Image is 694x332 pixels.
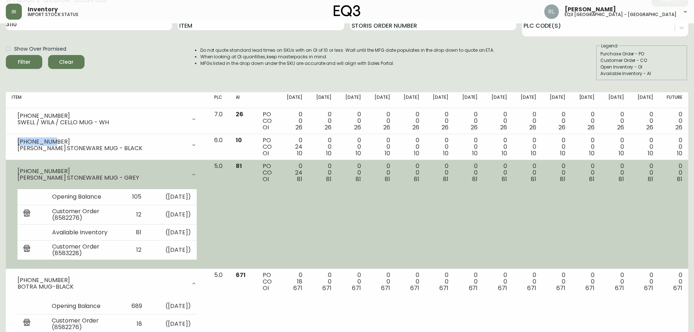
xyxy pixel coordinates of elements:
span: 26 [529,123,536,132]
div: [PHONE_NUMBER] [17,168,187,175]
div: 0 0 [577,137,595,157]
span: 10 [443,149,448,157]
span: 671 [322,284,332,292]
div: 0 0 [431,272,448,292]
td: ( [DATE] ) [148,298,197,314]
th: [DATE] [367,92,396,108]
td: ( [DATE] ) [147,205,197,224]
li: MFGs listed in the drop down under the SKU are accurate and will align with Sales Portal. [200,60,495,67]
span: 671 [585,284,595,292]
div: PO CO [263,163,273,183]
td: Customer Order (8583228) [46,241,119,260]
span: 671 [293,284,302,292]
div: 0 0 [489,111,507,131]
div: [PHONE_NUMBER] [17,138,187,145]
span: 671 [673,284,682,292]
span: 26 [295,123,302,132]
div: Customer Order - CO [600,57,683,64]
td: 12 [119,241,147,260]
div: 0 0 [606,272,624,292]
span: 81 [619,175,624,183]
div: 0 0 [489,163,507,183]
div: 0 0 [548,111,565,131]
span: 671 [498,284,507,292]
div: 0 0 [402,111,419,131]
img: retail_report.svg [23,210,30,218]
div: [PHONE_NUMBER]BOTRA MUG-BLACK [12,272,203,295]
div: 0 0 [665,272,682,292]
th: [DATE] [542,92,571,108]
div: 0 0 [431,137,448,157]
div: [PERSON_NAME] STONEWARE MUG - GREY [17,175,187,181]
td: 81 [119,224,147,241]
span: 26 [325,123,332,132]
div: 0 0 [489,137,507,157]
td: 7.0 [208,108,230,134]
img: logo [334,5,361,17]
th: PLC [208,92,230,108]
div: 0 0 [343,163,361,183]
div: [PERSON_NAME] STONEWARE MUG - BLACK [17,145,187,152]
th: Future [659,92,688,108]
th: [DATE] [279,92,308,108]
th: [DATE] [454,92,483,108]
span: OI [263,123,269,132]
th: [DATE] [308,92,337,108]
span: 671 [381,284,390,292]
span: 10 [648,149,653,157]
span: 10 [502,149,507,157]
div: 0 0 [665,111,682,131]
span: 671 [615,284,624,292]
th: [DATE] [337,92,366,108]
span: 81 [236,162,242,170]
span: 26 [646,123,653,132]
span: 81 [297,175,302,183]
td: Customer Order (8582276) [46,205,119,224]
td: 12 [119,205,147,224]
div: 0 0 [489,272,507,292]
div: 0 0 [606,163,624,183]
div: Filter [18,58,31,67]
div: 0 0 [577,163,595,183]
div: PO CO [263,137,273,157]
span: 10 [326,149,332,157]
span: 671 [469,284,478,292]
td: 105 [119,189,147,205]
th: [DATE] [513,92,542,108]
span: 10 [472,149,478,157]
div: 0 0 [519,111,536,131]
div: [PHONE_NUMBER]SWELL / WILA / CELLO MUG - WH [12,111,203,127]
div: 0 0 [314,111,332,131]
div: 0 0 [431,111,448,131]
span: 10 [589,149,595,157]
img: retail_report.svg [23,319,30,328]
div: 0 0 [665,137,682,157]
div: 0 0 [460,137,478,157]
legend: Legend [600,43,618,49]
span: 26 [675,123,682,132]
div: 0 0 [373,272,390,292]
div: 0 0 [636,111,653,131]
div: [PHONE_NUMBER] [17,113,187,119]
span: Clear [54,58,79,67]
span: 81 [356,175,361,183]
span: 671 [439,284,448,292]
span: 26 [471,123,478,132]
h5: eq3 [GEOGRAPHIC_DATA] - [GEOGRAPHIC_DATA] [565,12,677,17]
td: ( [DATE] ) [147,189,197,205]
td: ( [DATE] ) [147,224,197,241]
div: 0 0 [285,111,302,131]
div: BOTRA MUG-BLACK [17,284,187,290]
div: 0 18 [285,272,302,292]
span: 26 [236,110,243,118]
span: 10 [677,149,682,157]
span: 671 [644,284,653,292]
div: Available Inventory - AI [600,70,683,77]
span: 10 [356,149,361,157]
span: 671 [352,284,361,292]
th: [DATE] [483,92,513,108]
span: OI [263,149,269,157]
div: 0 24 [285,163,302,183]
span: 81 [648,175,653,183]
div: 0 0 [519,137,536,157]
